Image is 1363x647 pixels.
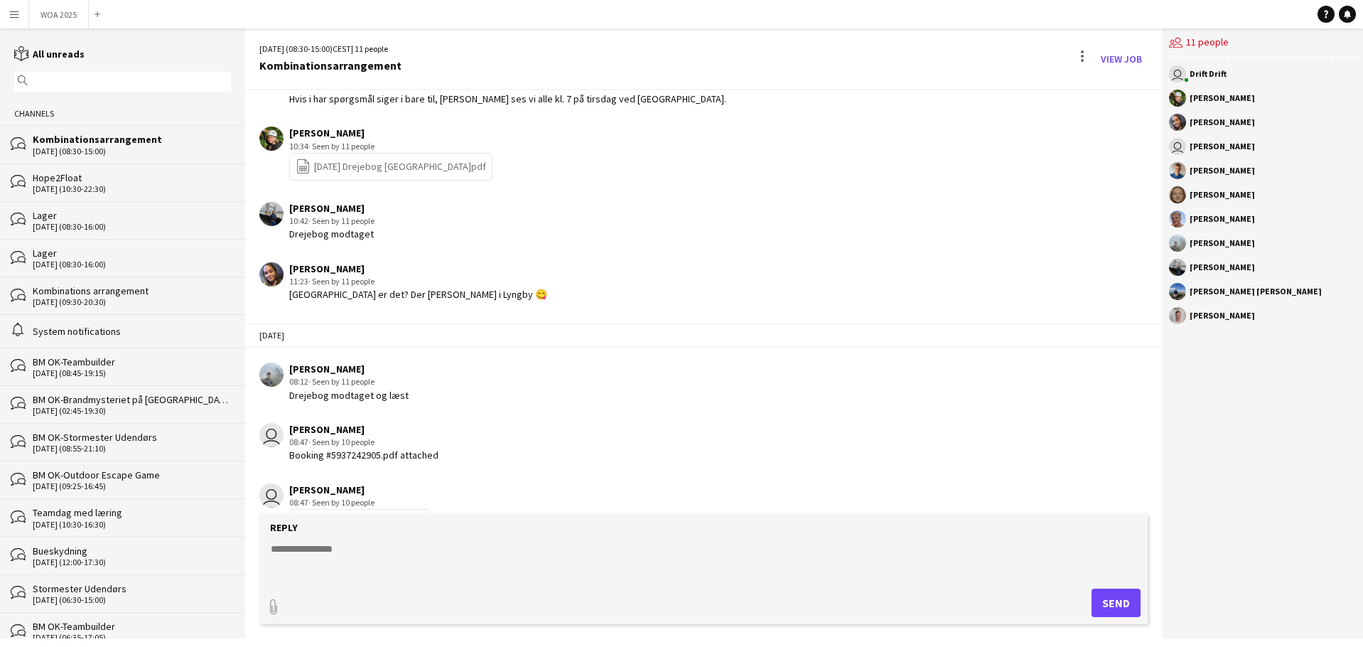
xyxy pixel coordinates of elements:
[289,127,492,139] div: [PERSON_NAME]
[33,595,231,605] div: [DATE] (06:30-15:00)
[29,1,89,28] button: WOA 2025
[289,140,492,153] div: 10:34
[33,260,231,269] div: [DATE] (08:30-16:00)
[33,325,231,338] div: System notifications
[33,481,231,491] div: [DATE] (09:25-16:45)
[1190,191,1255,199] div: [PERSON_NAME]
[33,520,231,530] div: [DATE] (10:30-16:30)
[33,633,231,643] div: [DATE] (06:35-17:05)
[33,469,231,481] div: BM OK-Outdoor Escape Game
[33,247,231,260] div: Lager
[1190,287,1322,296] div: [PERSON_NAME] [PERSON_NAME]
[308,276,375,287] span: · Seen by 11 people
[33,284,231,297] div: Kombinations arrangement
[308,141,375,151] span: · Seen by 11 people
[33,393,231,406] div: BM OK-Brandmysteriet på [GEOGRAPHIC_DATA]
[33,620,231,633] div: BM OK-Teambuilder
[1095,48,1148,70] a: View Job
[245,323,1162,348] div: [DATE]
[289,275,547,288] div: 11:23
[289,496,429,509] div: 08:47
[1190,118,1255,127] div: [PERSON_NAME]
[33,133,231,146] div: Kombinationsarrangement
[1190,94,1255,102] div: [PERSON_NAME]
[308,376,375,387] span: · Seen by 11 people
[333,43,351,54] span: CEST
[308,437,375,447] span: · Seen by 10 people
[289,202,375,215] div: [PERSON_NAME]
[289,436,438,449] div: 08:47
[1190,263,1255,272] div: [PERSON_NAME]
[308,215,375,226] span: · Seen by 11 people
[1190,215,1255,223] div: [PERSON_NAME]
[33,444,231,454] div: [DATE] (08:55-21:10)
[33,355,231,368] div: BM OK-Teambuilder
[1190,142,1255,151] div: [PERSON_NAME]
[289,262,547,275] div: [PERSON_NAME]
[296,159,486,175] a: [DATE] Drejebog [GEOGRAPHIC_DATA]pdf
[270,521,298,534] label: Reply
[33,171,231,184] div: Hope2Float
[259,59,402,72] div: Kombinationsarrangement
[33,406,231,416] div: [DATE] (02:45-19:30)
[33,557,231,567] div: [DATE] (12:00-17:30)
[289,423,438,436] div: [PERSON_NAME]
[33,582,231,595] div: Stormester Udendørs
[1092,589,1141,617] button: Send
[1190,70,1227,78] div: Drift Drift
[33,222,231,232] div: [DATE] (08:30-16:00)
[33,545,231,557] div: Bueskydning
[33,184,231,194] div: [DATE] (10:30-22:30)
[14,48,85,60] a: All unreads
[1169,28,1356,58] div: 11 people
[259,43,402,55] div: [DATE] (08:30-15:00) | 11 people
[289,389,409,402] div: Drejebog modtaget og læst
[289,228,375,240] div: Drejebog modtaget
[33,297,231,307] div: [DATE] (09:30-20:30)
[33,368,231,378] div: [DATE] (08:45-19:15)
[289,449,438,461] div: Booking #5937242905.pdf attached
[1190,166,1255,175] div: [PERSON_NAME]
[289,288,547,301] div: [GEOGRAPHIC_DATA] er det? Der [PERSON_NAME] i Lyngby 😋
[289,375,409,388] div: 08:12
[1190,239,1255,247] div: [PERSON_NAME]
[1190,311,1255,320] div: [PERSON_NAME]
[33,431,231,444] div: BM OK-Stormester Udendørs
[289,483,429,496] div: [PERSON_NAME]
[33,506,231,519] div: Teamdag med læring
[33,209,231,222] div: Lager
[289,363,409,375] div: [PERSON_NAME]
[33,146,231,156] div: [DATE] (08:30-15:00)
[308,497,375,508] span: · Seen by 10 people
[289,215,375,228] div: 10:42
